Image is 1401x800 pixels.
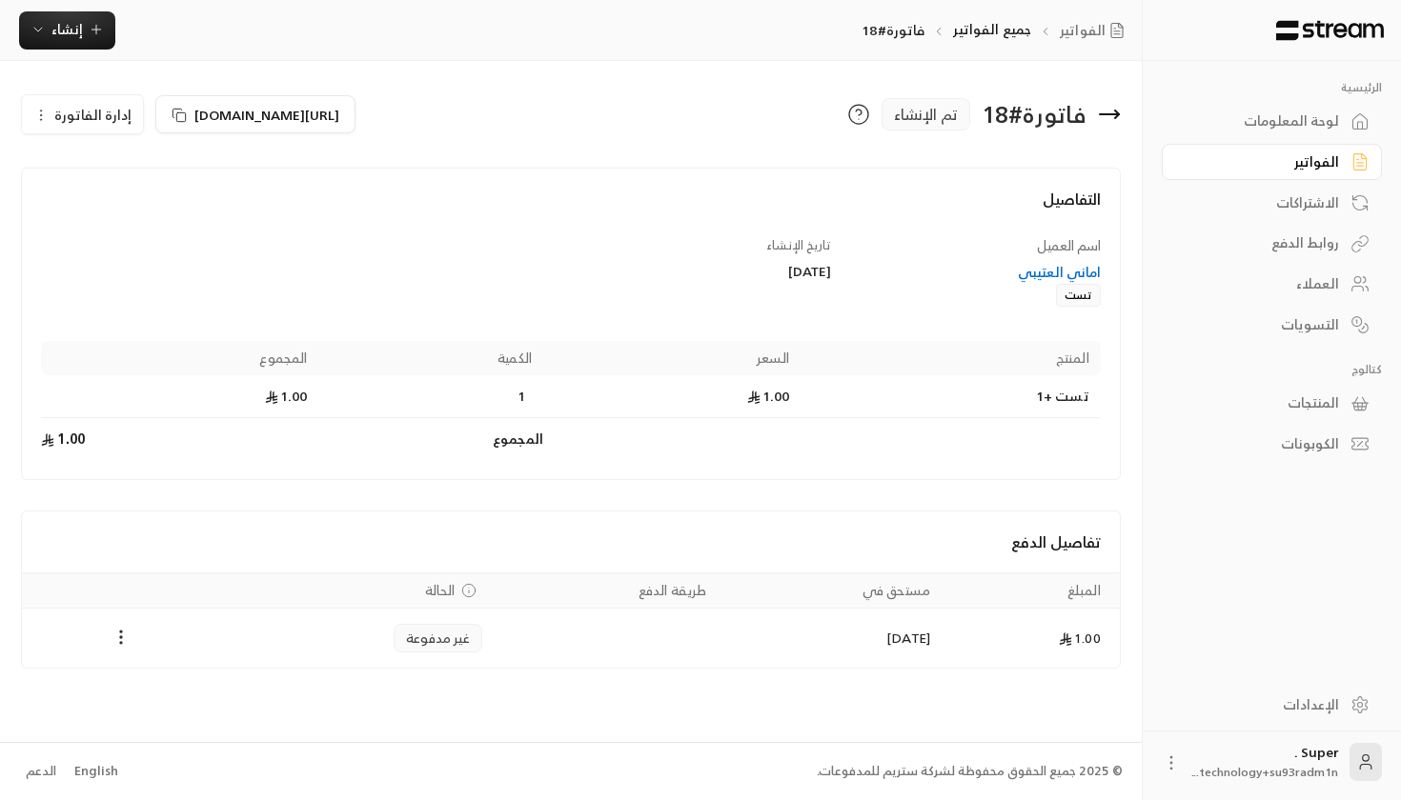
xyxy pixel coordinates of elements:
[1162,686,1382,723] a: الإعدادات
[22,95,143,133] button: إدارة الفاتورة
[513,387,532,406] span: 1
[718,609,942,668] td: [DATE]
[718,573,942,609] th: مستحق في
[1162,306,1382,343] a: التسويات
[1162,385,1382,422] a: المنتجات
[19,754,62,789] a: الدعم
[41,418,318,460] td: 1.00
[41,188,1101,230] h4: التفاصيل
[543,375,801,418] td: 1.00
[1192,743,1338,781] div: Super .
[1186,274,1339,293] div: العملاء
[51,17,83,41] span: إنشاء
[766,234,831,256] span: تاريخ الإنشاء
[942,573,1120,609] th: المبلغ
[54,103,132,127] span: إدارة الفاتورة
[425,581,456,600] span: الحالة
[1060,21,1132,40] a: الفواتير
[1162,184,1382,221] a: الاشتراكات
[494,573,719,609] th: طريقة الدفع
[850,263,1101,306] a: اماني العتيبيتست
[194,105,339,125] span: [URL][DOMAIN_NAME]
[1192,762,1338,782] span: technology+su93radm1n...
[802,341,1101,375] th: المنتج
[1186,233,1339,252] div: روابط الدفع
[1037,233,1101,257] span: اسم العميل
[1186,695,1339,714] div: الإعدادات
[1162,362,1382,377] p: كتالوج
[1162,103,1382,140] a: لوحة المعلومات
[1186,111,1339,130] div: لوحة المعلومات
[41,341,318,375] th: المجموع
[802,375,1101,418] td: تست +1
[894,103,958,126] span: تم الإنشاء
[1162,266,1382,303] a: العملاء
[953,17,1031,41] a: جميع الفواتير
[817,762,1123,781] div: © 2025 جميع الحقوق محفوظة لشركة ستريم للمدفوعات.
[319,418,544,460] td: المجموع
[850,263,1101,282] div: اماني العتيبي
[1186,434,1339,453] div: الكوبونات
[543,341,801,375] th: السعر
[1162,225,1382,262] a: روابط الدفع
[1186,315,1339,334] div: التسويات
[1162,426,1382,463] a: الكوبونات
[74,762,118,781] div: English
[155,95,355,133] button: [URL][DOMAIN_NAME]
[319,341,544,375] th: الكمية
[1056,284,1101,307] div: تست
[1162,80,1382,95] p: الرئيسية
[580,262,831,281] div: [DATE]
[22,572,1120,668] table: Payments
[942,609,1120,668] td: 1.00
[41,530,1101,553] h4: تفاصيل الدفع
[41,375,318,418] td: 1.00
[19,11,115,50] button: إنشاء
[1162,144,1382,181] a: الفواتير
[1186,193,1339,212] div: الاشتراكات
[982,99,1086,130] div: فاتورة # 18
[1186,393,1339,412] div: المنتجات
[406,629,470,648] span: غير مدفوعة
[862,20,1132,40] nav: breadcrumb
[1274,20,1386,41] img: Logo
[1186,152,1339,171] div: الفواتير
[862,21,924,40] p: فاتورة#18
[41,341,1101,460] table: Products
